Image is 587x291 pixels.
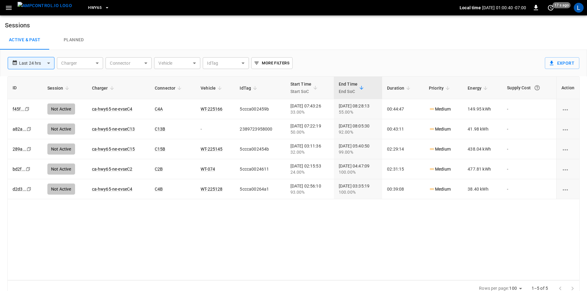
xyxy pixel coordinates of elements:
[25,166,31,172] div: copy
[13,127,26,131] a: a82a...
[502,139,556,159] td: -
[47,103,75,115] div: Not Active
[429,84,452,92] span: Priority
[339,103,377,115] div: [DATE] 08:28:13
[201,107,222,111] a: WT-225166
[429,166,451,172] p: Medium
[561,126,574,132] div: charging session options
[382,119,424,139] td: 00:43:11
[502,179,556,199] td: -
[382,99,424,119] td: 00:44:47
[13,187,26,192] a: d2d3...
[561,106,574,112] div: charging session options
[201,147,222,152] a: WT-225145
[561,146,574,152] div: charging session options
[26,146,32,152] div: copy
[18,2,72,10] img: ampcontrol.io logo
[47,143,75,155] div: Not Active
[339,189,377,195] div: 100.00%
[382,159,424,179] td: 02:31:15
[468,84,489,92] span: Energy
[47,164,75,175] div: Not Active
[290,80,312,95] div: Start Time
[290,123,329,135] div: [DATE] 07:22:19
[339,80,365,95] span: End TimeEnd SoC
[13,107,25,111] a: f45f...
[502,159,556,179] td: -
[463,159,502,179] td: 477.81 kWh
[339,163,377,175] div: [DATE] 04:47:09
[155,187,163,192] a: C4B
[382,139,424,159] td: 02:29:14
[429,126,451,132] p: Medium
[507,82,551,93] div: Supply Cost
[387,84,412,92] span: Duration
[86,2,112,14] button: HWY65
[155,84,183,92] span: Connector
[463,119,502,139] td: 41.98 kWh
[8,77,579,199] table: sessions table
[235,119,285,139] td: 2389723958000
[290,80,320,95] span: Start TimeStart SoC
[201,187,222,192] a: WT-225128
[339,123,377,135] div: [DATE] 08:05:30
[339,80,357,95] div: End Time
[251,57,292,69] button: More Filters
[290,143,329,155] div: [DATE] 03:11:36
[19,57,54,69] div: Last 24 hrs
[460,5,481,11] p: Local time
[532,82,543,93] button: The cost of your charging session based on your supply rates
[339,183,377,195] div: [DATE] 03:35:19
[88,4,102,11] span: HWY65
[290,109,329,115] div: 33.00%
[47,184,75,195] div: Not Active
[463,139,502,159] td: 438.04 kWh
[339,149,377,155] div: 99.00%
[546,3,556,13] button: set refresh interval
[290,129,329,135] div: 50.00%
[463,179,502,199] td: 38.40 kWh
[382,179,424,199] td: 00:39:08
[47,84,71,92] span: Session
[201,84,224,92] span: Vehicle
[339,109,377,115] div: 55.00%
[502,119,556,139] td: -
[429,186,451,192] p: Medium
[235,139,285,159] td: 5ccca002454b
[92,127,135,131] a: ca-hwy65-ne-evseC13
[7,76,580,280] div: sessions table
[290,103,329,115] div: [DATE] 07:43:26
[502,99,556,119] td: -
[24,106,30,112] div: copy
[235,159,285,179] td: 5ccca0024611
[290,149,329,155] div: 32.00%
[290,169,329,175] div: 24.00%
[155,147,166,152] a: C15B
[26,126,32,132] div: copy
[196,119,235,139] td: -
[339,129,377,135] div: 92.00%
[574,3,584,13] div: profile-icon
[92,167,133,172] a: ca-hwy65-ne-evseC2
[463,99,502,119] td: 149.95 kWh
[201,167,215,172] a: WT-074
[13,147,26,152] a: 289a...
[290,88,312,95] p: Start SoC
[482,5,526,11] p: [DATE] 01:00:40 -07:00
[235,99,285,119] td: 5ccca002459b
[49,30,98,50] a: Planned
[92,147,135,152] a: ca-hwy65-ne-evseC15
[155,107,163,111] a: C4A
[561,186,574,192] div: charging session options
[429,106,451,112] p: Medium
[553,2,571,8] span: 17 s ago
[556,77,579,99] th: Action
[429,146,451,152] p: Medium
[561,166,574,172] div: charging session options
[290,189,329,195] div: 93.00%
[155,167,163,172] a: C2B
[92,187,133,192] a: ca-hwy65-ne-evseC4
[240,84,259,92] span: IdTag
[545,57,579,69] button: Export
[290,163,329,175] div: [DATE] 02:15:53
